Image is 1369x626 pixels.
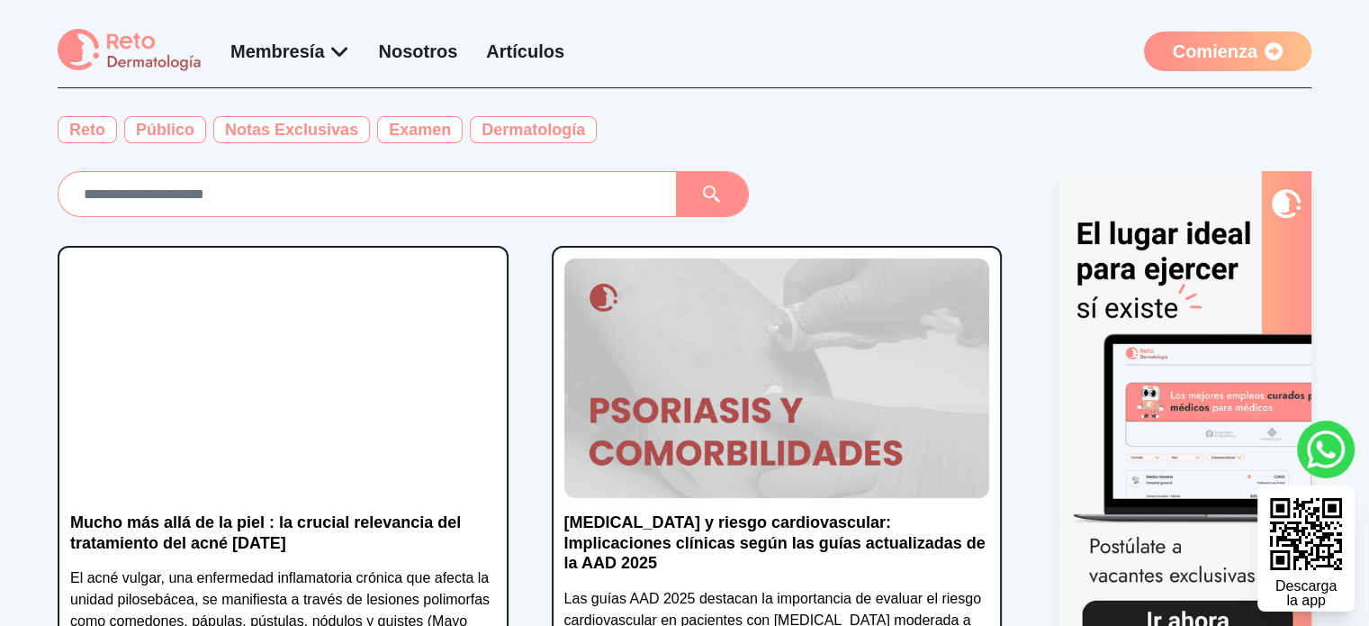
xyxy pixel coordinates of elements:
a: Artículos [486,41,564,61]
img: Psoriasis y riesgo cardiovascular: Implicaciones clínicas según las guías actualizadas de la AAD ... [564,259,990,498]
img: logo Reto dermatología [58,29,202,73]
span: Notas Exclusivas [213,116,370,143]
p: [MEDICAL_DATA] y riesgo cardiovascular: Implicaciones clínicas según las guías actualizadas de la... [564,513,990,574]
a: Nosotros [379,41,458,61]
span: Dermatología [470,116,597,143]
a: Comienza [1144,32,1311,71]
a: Dermatología [470,117,597,142]
a: Mucho más allá de la piel : la crucial relevancia del tratamiento del acné [DATE] [70,513,496,567]
a: [MEDICAL_DATA] y riesgo cardiovascular: Implicaciones clínicas según las guías actualizadas de la... [564,513,990,588]
a: Notas Exclusivas [213,117,370,142]
a: Examen [377,117,463,142]
span: Examen [377,116,463,143]
a: whatsapp button [1297,421,1355,478]
span: Público [124,116,206,143]
div: Membresía [230,39,350,64]
span: Reto [58,116,117,143]
p: Mucho más allá de la piel : la crucial relevancia del tratamiento del acné [DATE] [70,513,496,553]
div: Descarga la app [1275,579,1337,608]
img: Mucho más allá de la piel : la crucial relevancia del tratamiento del acné hoy [70,259,496,498]
a: Reto [58,117,117,142]
a: Público [124,117,206,142]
